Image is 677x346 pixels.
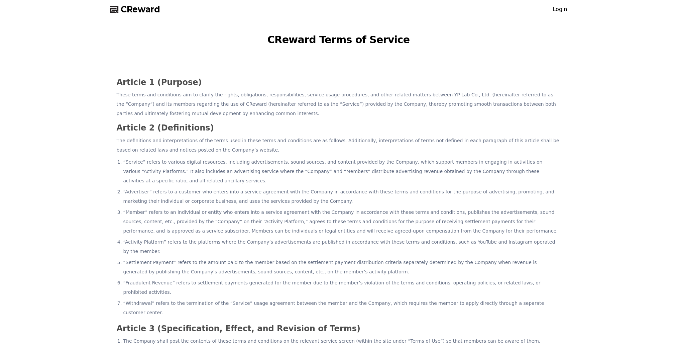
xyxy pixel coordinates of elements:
[123,298,561,317] li: “Withdrawal” refers to the termination of the “Service” usage agreement between the member and th...
[553,5,567,13] a: Login
[117,136,561,155] p: The definitions and interpretations of the terms used in these terms and conditions are as follow...
[123,278,561,297] li: “Fraudulent Revenue” refers to settlement payments generated for the member due to the member’s v...
[17,222,29,228] span: Home
[117,90,561,118] p: These terms and conditions aim to clarify the rights, obligations, responsibilities, service usag...
[123,157,561,185] li: “Service” refers to various digital resources, including advertisements, sound sources, and conte...
[2,212,44,229] a: Home
[121,4,160,15] span: CReward
[44,212,86,229] a: Messages
[117,78,561,87] h3: Article 1 (Purpose)
[123,237,561,256] li: “Activity Platform” refers to the platforms where the Company’s advertisements are published in a...
[107,32,570,47] h1: CReward Terms of Service
[123,258,561,276] li: “Settlement Payment” refers to the amount paid to the member based on the settlement payment dist...
[110,4,160,15] a: CReward
[99,222,115,228] span: Settings
[117,324,561,333] h3: Article 3 (Specification, Effect, and Revision of Terms)
[123,187,561,206] li: “Advertiser” refers to a customer who enters into a service agreement with the Company in accorda...
[117,123,561,132] h3: Article 2 (Definitions)
[123,336,561,346] li: The Company shall post the contents of these terms and conditions on the relevant service screen ...
[86,212,128,229] a: Settings
[55,223,75,228] span: Messages
[123,207,561,236] li: “Member” refers to an individual or entity who enters into a service agreement with the Company i...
